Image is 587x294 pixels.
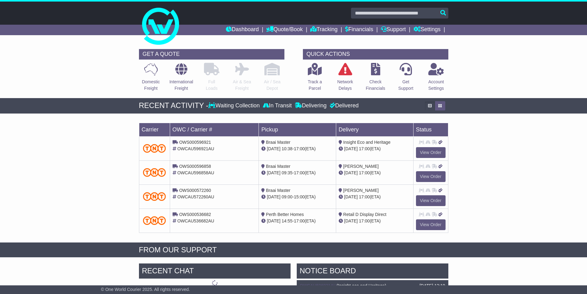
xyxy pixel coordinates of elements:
[282,170,292,175] span: 09:35
[261,102,293,109] div: In Transit
[267,170,280,175] span: [DATE]
[293,102,328,109] div: Delivering
[170,123,259,136] td: OWC / Carrier #
[310,25,337,35] a: Tracking
[428,63,444,95] a: AccountSettings
[300,283,445,288] div: ( )
[282,194,292,199] span: 09:00
[141,63,160,95] a: DomesticFreight
[359,170,370,175] span: 17:00
[339,146,411,152] div: (ETA)
[344,194,358,199] span: [DATE]
[177,146,214,151] span: OWCAU596921AU
[343,212,386,217] span: Retail D Display Direct
[261,146,333,152] div: - (ETA)
[416,195,446,206] a: View Order
[297,263,448,280] div: NOTICE BOARD
[359,194,370,199] span: 17:00
[344,218,358,223] span: [DATE]
[398,63,414,95] a: GetSupport
[282,218,292,223] span: 14:55
[282,146,292,151] span: 10:38
[381,25,406,35] a: Support
[339,218,411,224] div: (ETA)
[261,194,333,200] div: - (ETA)
[101,287,190,292] span: © One World Courier 2025. All rights reserved.
[177,218,214,223] span: OWCAU536682AU
[416,147,446,158] a: View Order
[169,63,194,95] a: InternationalFreight
[261,218,333,224] div: - (ETA)
[294,194,305,199] span: 15:00
[266,164,290,169] span: Braai Master
[179,188,211,193] span: OWS000572260
[416,219,446,230] a: View Order
[143,168,166,176] img: TNT_Domestic.png
[169,79,193,92] p: International Freight
[139,123,170,136] td: Carrier
[139,49,284,60] div: GET A QUOTE
[359,218,370,223] span: 17:00
[343,188,379,193] span: [PERSON_NAME]
[359,146,370,151] span: 17:00
[267,218,280,223] span: [DATE]
[294,146,305,151] span: 17:00
[259,123,336,136] td: Pickup
[266,212,304,217] span: Perth Better Homes
[266,140,290,145] span: Braai Master
[413,123,448,136] td: Status
[428,79,444,92] p: Account Settings
[226,25,259,35] a: Dashboard
[344,146,358,151] span: [DATE]
[267,146,280,151] span: [DATE]
[328,102,359,109] div: Delivered
[143,216,166,225] img: TNT_Domestic.png
[344,170,358,175] span: [DATE]
[266,188,290,193] span: Braai Master
[264,79,281,92] p: Air / Sea Depot
[179,164,211,169] span: OWS000596858
[343,140,390,145] span: Insight Eco and Heritage
[139,101,209,110] div: RECENT ACTIVITY -
[339,170,411,176] div: (ETA)
[337,79,353,92] p: Network Delays
[343,164,379,169] span: [PERSON_NAME]
[419,283,445,288] div: [DATE] 12:19
[300,283,337,288] a: OWCAU596921AU
[233,79,251,92] p: Air & Sea Freight
[177,194,214,199] span: OWCAU572260AU
[139,263,291,280] div: RECENT CHAT
[261,170,333,176] div: - (ETA)
[267,194,280,199] span: [DATE]
[365,63,385,95] a: CheckFinancials
[208,102,261,109] div: Waiting Collection
[303,49,448,60] div: QUICK ACTIONS
[338,283,385,288] span: Insight eco and Heritage
[294,218,305,223] span: 17:00
[308,79,322,92] p: Track a Parcel
[143,144,166,152] img: TNT_Domestic.png
[337,63,353,95] a: NetworkDelays
[179,212,211,217] span: OWS000536682
[339,194,411,200] div: (ETA)
[179,140,211,145] span: OWS000596921
[139,246,448,255] div: FROM OUR SUPPORT
[366,79,385,92] p: Check Financials
[294,170,305,175] span: 17:00
[336,123,413,136] td: Delivery
[345,25,373,35] a: Financials
[177,170,214,175] span: OWCAU596858AU
[204,79,219,92] p: Full Loads
[142,79,160,92] p: Domestic Freight
[143,192,166,201] img: TNT_Domestic.png
[266,25,303,35] a: Quote/Book
[308,63,322,95] a: Track aParcel
[414,25,441,35] a: Settings
[416,171,446,182] a: View Order
[398,79,413,92] p: Get Support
